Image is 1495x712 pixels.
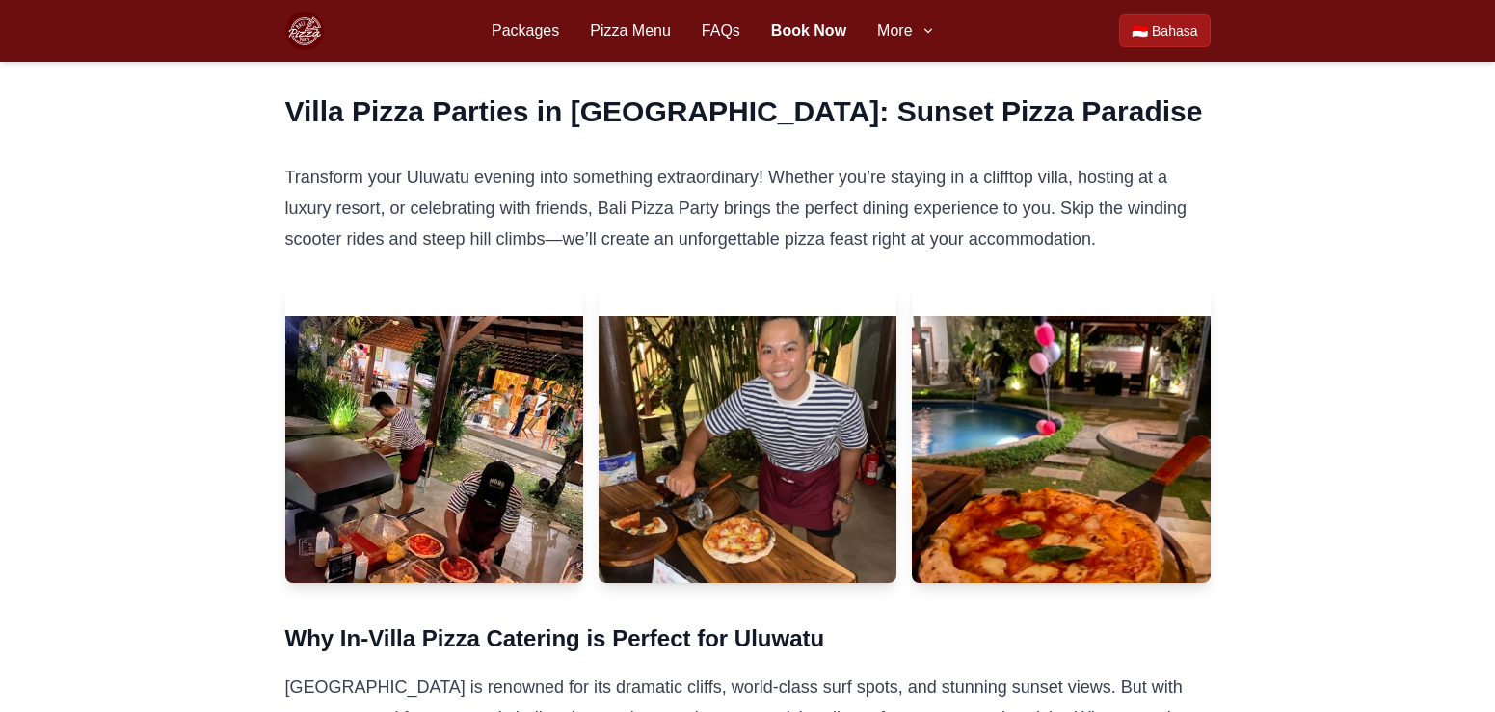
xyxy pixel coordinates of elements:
img: Image 1 [285,316,583,614]
img: Image 2 [599,316,896,614]
a: Book Now [771,19,846,42]
img: Bali Pizza Party Logo [285,12,324,50]
a: FAQs [702,19,740,42]
img: Image 3 [912,316,1210,614]
a: Packages [492,19,559,42]
p: Transform your Uluwatu evening into something extraordinary! Whether you’re staying in a clifftop... [285,162,1211,254]
h3: Why In-Villa Pizza Catering is Perfect for Uluwatu [285,621,1211,656]
a: Beralih ke Bahasa Indonesia [1119,14,1210,47]
span: More [877,19,912,42]
span: Bahasa [1152,21,1197,40]
h2: Villa Pizza Parties in [GEOGRAPHIC_DATA]: Sunset Pizza Paradise [285,92,1211,131]
a: Pizza Menu [590,19,671,42]
button: More [877,19,935,42]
